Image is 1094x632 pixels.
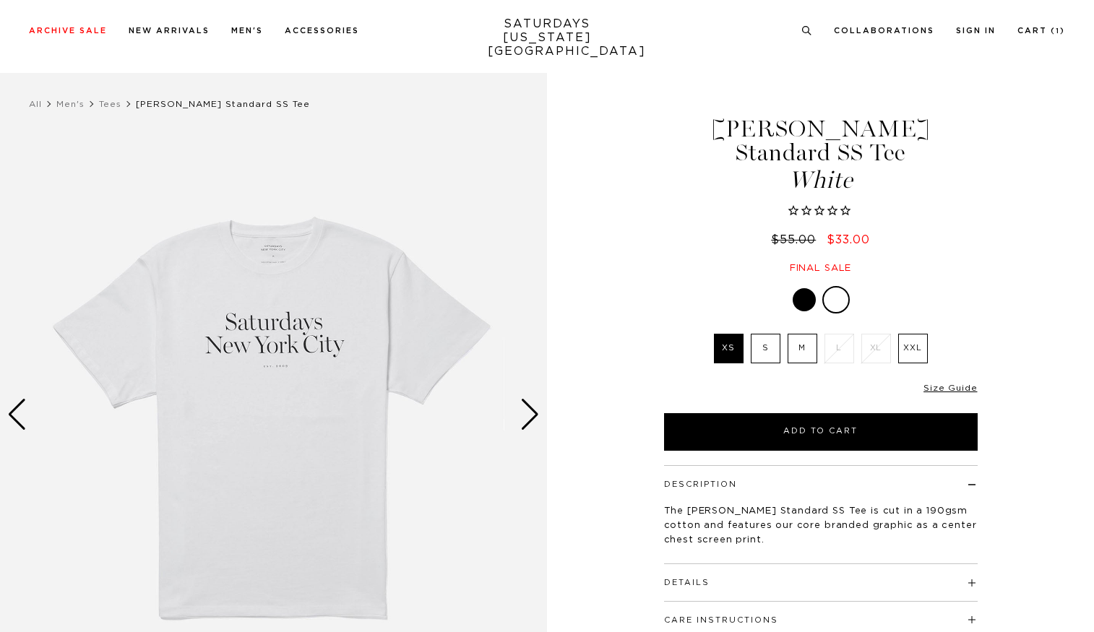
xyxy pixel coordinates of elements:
span: White [662,168,980,192]
a: Tees [99,100,121,108]
del: $55.00 [771,234,822,246]
a: Size Guide [923,384,977,392]
a: Archive Sale [29,27,107,35]
button: Details [664,579,710,586]
button: Care Instructions [664,616,778,624]
div: Next slide [520,399,540,430]
label: S [751,334,780,363]
label: XS [714,334,744,363]
button: Add to Cart [664,413,978,451]
a: Men's [231,27,263,35]
h1: [PERSON_NAME] Standard SS Tee [662,117,980,192]
div: Previous slide [7,399,27,430]
p: The [PERSON_NAME] Standard SS Tee is cut in a 190gsm cotton and features our core branded graphic... [664,504,978,547]
a: New Arrivals [129,27,210,35]
a: SATURDAYS[US_STATE][GEOGRAPHIC_DATA] [488,17,607,59]
a: Cart (1) [1017,27,1065,35]
span: $33.00 [827,234,870,246]
a: Collaborations [834,27,934,35]
span: Rated 0.0 out of 5 stars 0 reviews [662,204,980,220]
button: Description [664,480,737,488]
a: Men's [56,100,85,108]
small: 1 [1056,28,1060,35]
a: Sign In [956,27,996,35]
div: Final sale [662,262,980,274]
a: Accessories [285,27,359,35]
a: All [29,100,42,108]
span: [PERSON_NAME] Standard SS Tee [136,100,310,108]
label: XXL [898,334,928,363]
label: M [788,334,817,363]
